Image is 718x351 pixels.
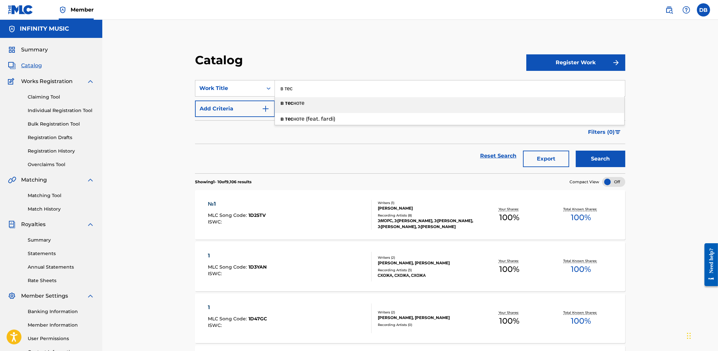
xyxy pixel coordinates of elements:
[195,53,246,68] h2: Catalog
[687,326,691,346] div: Drag
[499,207,520,212] p: Your Shares:
[28,148,94,155] a: Registration History
[680,3,693,16] div: Help
[208,212,248,218] span: MLC Song Code :
[293,100,304,106] span: ноте
[195,101,275,117] button: Add Criteria
[28,264,94,271] a: Annual Statements
[195,294,625,343] a: 1MLC Song Code:1D47GCISWC:Writers (2)[PERSON_NAME], [PERSON_NAME]Recording Artists (0)Your Shares...
[208,304,267,311] div: 1
[208,316,248,322] span: MLC Song Code :
[208,200,266,208] div: №1
[378,273,474,278] div: СХОЖА, СХОЖА, СХОЖА
[571,263,591,275] span: 100 %
[208,264,248,270] span: MLC Song Code :
[28,121,94,128] a: Bulk Registration Tool
[86,220,94,228] img: expand
[21,77,73,85] span: Works Registration
[8,25,16,33] img: Accounts
[86,176,94,184] img: expand
[378,310,474,315] div: Writers ( 2 )
[21,220,46,228] span: Royalties
[378,322,474,327] div: Recording Artists ( 0 )
[262,105,270,113] img: 9d2ae6d4665cec9f34b9.svg
[208,271,223,277] span: ISWC :
[208,219,223,225] span: ISWC :
[682,6,690,14] img: help
[8,46,48,54] a: SummarySummary
[700,238,718,291] iframe: Resource Center
[208,252,267,260] div: 1
[195,80,625,173] form: Search Form
[28,206,94,213] a: Match History
[615,130,621,134] img: filter
[21,292,68,300] span: Member Settings
[8,62,42,70] a: CatalogCatalog
[571,212,591,223] span: 100 %
[21,176,47,184] span: Matching
[685,319,718,351] iframe: Chat Widget
[378,200,474,205] div: Writers ( 1 )
[665,6,673,14] img: search
[208,322,223,328] span: ISWC :
[499,263,519,275] span: 100 %
[697,3,710,16] div: User Menu
[571,315,591,327] span: 100 %
[477,149,520,163] a: Reset Search
[28,107,94,114] a: Individual Registration Tool
[378,260,474,266] div: [PERSON_NAME], [PERSON_NAME]
[293,116,335,122] span: ноте (feat. fardi)
[21,46,48,54] span: Summary
[28,237,94,244] a: Summary
[20,25,69,33] h5: INFINITY MUSIC
[28,322,94,329] a: Member Information
[378,268,474,273] div: Recording Artists ( 3 )
[86,77,94,85] img: expand
[195,190,625,240] a: №1MLC Song Code:1D25TVISWC:Writers (1)[PERSON_NAME]Recording Artists (8)J:МОРС, J:[PERSON_NAME], ...
[588,128,615,136] span: Filters ( 0 )
[71,6,94,14] span: Member
[248,316,267,322] span: 1D47GC
[195,179,251,185] p: Showing 1 - 10 of 9,106 results
[28,192,94,199] a: Matching Tool
[499,258,520,263] p: Your Shares:
[28,161,94,168] a: Overclaims Tool
[378,255,474,260] div: Writers ( 2 )
[28,277,94,284] a: Rate Sheets
[280,100,284,106] strong: в
[570,179,599,185] span: Compact View
[8,77,16,85] img: Works Registration
[8,46,16,54] img: Summary
[378,315,474,321] div: [PERSON_NAME], [PERSON_NAME]
[526,54,625,71] button: Register Work
[199,84,259,92] div: Work Title
[584,124,625,140] button: Filters (0)
[8,292,16,300] img: Member Settings
[195,242,625,291] a: 1MLC Song Code:1D3YANISWC:Writers (2)[PERSON_NAME], [PERSON_NAME]Recording Artists (3)СХОЖА, СХОЖ...
[378,205,474,211] div: [PERSON_NAME]
[28,134,94,141] a: Registration Drafts
[8,176,16,184] img: Matching
[248,212,266,218] span: 1D25TV
[28,94,94,101] a: Claiming Tool
[378,213,474,218] div: Recording Artists ( 8 )
[21,62,42,70] span: Catalog
[576,151,625,167] button: Search
[28,308,94,315] a: Banking Information
[8,62,16,70] img: Catalog
[563,310,599,315] p: Total Known Shares:
[280,116,284,122] strong: в
[499,310,520,315] p: Your Shares:
[523,151,569,167] button: Export
[59,6,67,14] img: Top Rightsholder
[8,220,16,228] img: Royalties
[285,100,293,106] strong: тес
[663,3,676,16] a: Public Search
[248,264,267,270] span: 1D3YAN
[612,59,620,67] img: f7272a7cc735f4ea7f67.svg
[8,5,33,15] img: MLC Logo
[378,218,474,230] div: J:МОРС, J:[PERSON_NAME], J:[PERSON_NAME], J:[PERSON_NAME], J:[PERSON_NAME]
